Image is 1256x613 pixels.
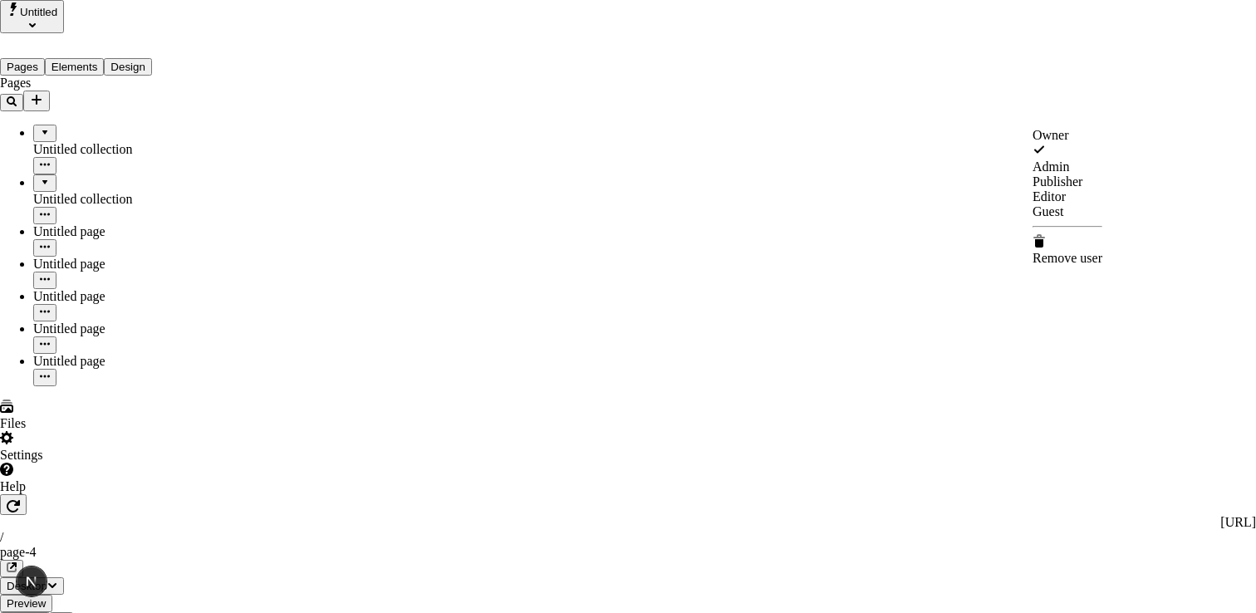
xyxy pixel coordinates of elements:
span: Owner [1033,128,1069,142]
span: Remove user [1033,251,1102,265]
span: Publisher [1033,174,1082,189]
p: Cookie Test Route [7,13,243,28]
span: Editor [1033,189,1066,204]
span: Guest [1033,204,1063,218]
span: Admin [1033,159,1069,174]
